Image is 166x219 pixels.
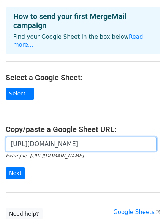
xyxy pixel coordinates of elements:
[13,12,153,30] h4: How to send your first MergeMail campaign
[6,153,84,159] small: Example: [URL][DOMAIN_NAME]
[6,73,160,82] h4: Select a Google Sheet:
[6,167,25,179] input: Next
[6,137,157,151] input: Paste your Google Sheet URL here
[128,182,166,219] div: Widget Obrolan
[6,125,160,134] h4: Copy/paste a Google Sheet URL:
[128,182,166,219] iframe: Chat Widget
[13,33,153,49] p: Find your Google Sheet in the box below
[13,33,143,48] a: Read more...
[6,88,34,100] a: Select...
[113,209,160,216] a: Google Sheets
